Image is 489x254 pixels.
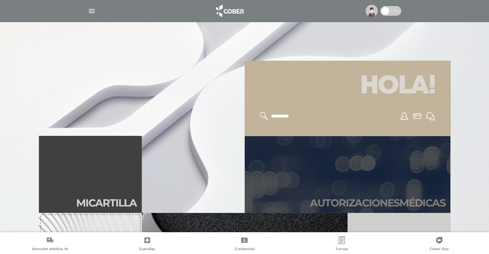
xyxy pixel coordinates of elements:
[245,136,450,213] a: Autorizacionesmédicas
[139,247,155,252] span: Guardias
[213,3,246,19] img: logo_cober_home-white.png
[430,247,449,252] span: Cober Doc
[252,68,443,104] h1: Hola!
[335,247,348,252] span: Turnos
[310,197,445,209] h2: Autori zaciones médicas
[39,136,142,213] a: Micartilla
[293,236,391,253] a: Turnos
[99,236,196,253] a: Guardias
[76,197,137,209] h2: Mi car tilla
[1,236,99,253] a: Atención Médica Ya
[390,236,488,253] a: Cober Doc
[366,5,378,17] img: profile-placeholder.svg
[196,236,293,253] a: Credencial
[88,7,96,15] img: Cober_menu-lines-white.svg
[234,247,254,252] span: Credencial
[32,247,68,252] span: Atención Médica Ya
